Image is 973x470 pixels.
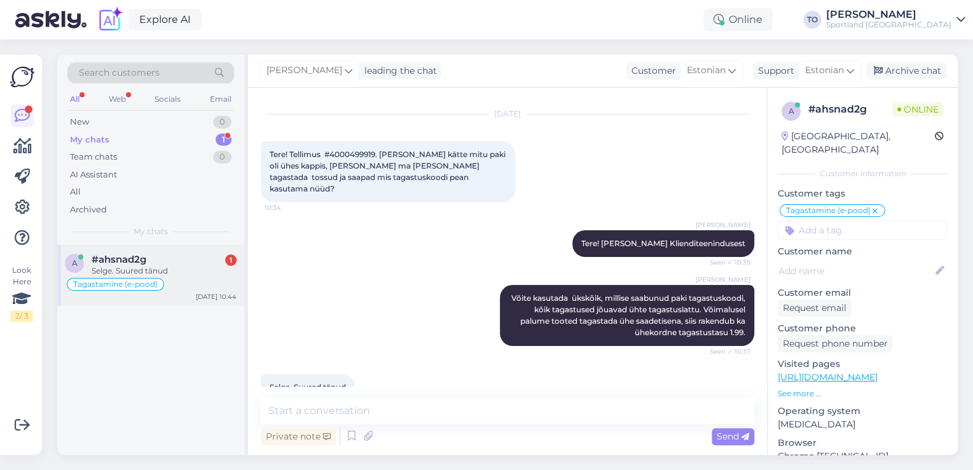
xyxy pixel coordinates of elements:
div: 1 [216,134,231,146]
span: a [72,258,78,268]
p: Customer tags [778,187,948,200]
p: Operating system [778,404,948,418]
div: 2 / 3 [10,310,33,322]
div: Team chats [70,151,117,163]
p: Customer email [778,286,948,300]
div: Look Here [10,265,33,322]
span: Seen ✓ 10:35 [703,258,750,267]
div: 0 [213,151,231,163]
div: Customer [626,64,676,78]
div: New [70,116,89,128]
p: Browser [778,436,948,450]
a: Explore AI [128,9,202,31]
span: Estonian [805,64,844,78]
span: Search customers [79,66,160,79]
div: [GEOGRAPHIC_DATA], [GEOGRAPHIC_DATA] [782,130,935,156]
div: leading the chat [359,64,437,78]
p: See more ... [778,388,948,399]
div: Socials [152,91,183,107]
div: Online [703,8,773,31]
div: Email [207,91,234,107]
a: [URL][DOMAIN_NAME] [778,371,878,383]
div: Selge. Suured tänud [92,265,237,277]
span: Tere! Tellimus #4000499919. [PERSON_NAME] kätte mitu paki oli ühes kappis, [PERSON_NAME] ma [PERS... [270,149,507,193]
span: [PERSON_NAME] [696,275,750,284]
span: #ahsnad2g [92,254,146,265]
p: Visited pages [778,357,948,371]
span: [PERSON_NAME] [266,64,342,78]
div: Sportland [GEOGRAPHIC_DATA] [826,20,951,30]
div: All [70,186,81,198]
div: 0 [213,116,231,128]
p: [MEDICAL_DATA] [778,418,948,431]
p: Customer phone [778,322,948,335]
span: Tagastamine (e-pood) [73,280,158,288]
div: Web [106,91,128,107]
img: explore-ai [97,6,123,33]
div: # ahsnad2g [808,102,892,117]
input: Add name [778,264,933,278]
span: My chats [134,226,168,237]
span: a [789,106,794,116]
span: Tere! [PERSON_NAME] Klienditeenindusest [581,238,745,248]
p: Customer name [778,245,948,258]
span: Online [892,102,944,116]
div: TO [803,11,821,29]
span: Tagastamine (e-pood) [786,207,871,214]
input: Add a tag [778,221,948,240]
span: Send [717,431,749,442]
div: Customer information [778,168,948,179]
div: AI Assistant [70,169,117,181]
div: All [67,91,82,107]
div: [PERSON_NAME] [826,10,951,20]
div: Request email [778,300,852,317]
div: [DATE] 10:44 [196,292,237,301]
div: Support [753,64,794,78]
div: Archive chat [866,62,946,79]
div: 1 [225,254,237,266]
span: Selge. Suured tänud [270,382,346,392]
span: Võite kasutada ükskõik, millise saabunud paki tagastuskoodi, kõik tagastused jõuavad ühte tagastu... [511,293,747,337]
div: My chats [70,134,109,146]
div: [DATE] [261,108,754,120]
span: 10:34 [265,203,312,212]
span: Seen ✓ 10:37 [703,347,750,356]
p: Chrome [TECHNICAL_ID] [778,450,948,463]
span: [PERSON_NAME] [696,220,750,230]
div: Archived [70,204,107,216]
span: Estonian [687,64,726,78]
a: [PERSON_NAME]Sportland [GEOGRAPHIC_DATA] [826,10,965,30]
div: Private note [261,428,336,445]
img: Askly Logo [10,65,34,89]
div: Request phone number [778,335,893,352]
